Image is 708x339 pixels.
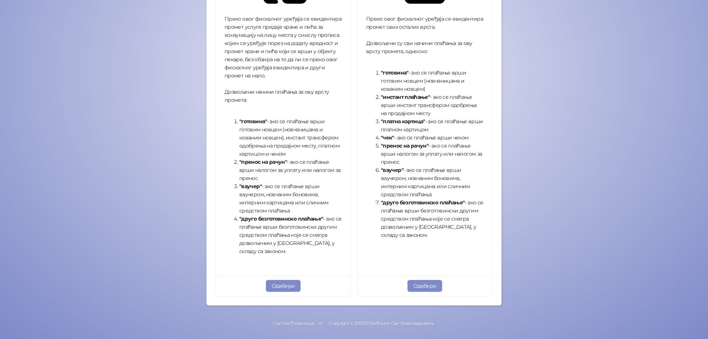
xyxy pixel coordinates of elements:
div: Српски (Ћирилица) [273,320,315,327]
div: Преко овог фискалног уређаја се евидентира промет услуге предаје хране и пића за конзумацију на л... [225,15,342,260]
li: - ако се плаћање врши безготовински другим средством плаћања које се сматра дозвољеним у [GEOGRAP... [381,198,483,239]
strong: "готовина" [381,69,409,76]
li: - ако се плаћање врши ваучером, новчаним боновима, интерним картицама или сличним средством плаћања [239,182,342,215]
strong: "инстант плаћање" [381,94,430,100]
strong: "чек" [381,134,394,141]
li: - ако се плаћање врши налогом за уплату или налогом за пренос [239,158,342,182]
button: Одабери [266,280,301,292]
li: - ако се плаћање врши налогом за уплату или налогом за пренос [381,142,483,166]
li: - ако се плаћање врши безготовински другим средством плаћања које се сматра дозвољеним у [GEOGRAP... [239,215,342,255]
div: Преко овог фискалног уређаја се евидентира промет свих осталих врста. Дозвољени су сви начини пла... [366,15,483,244]
strong: "готовина" [239,118,267,125]
li: - ако се плаћање врши готовим новцем (новчаницама и кованим новцем) [381,69,483,93]
strong: "друго безготовинско плаћање" [239,215,323,222]
li: - ако се плаћање врши чеком [381,134,483,142]
li: - ако се плаћање врши готовим новцем (новчаницама и кованим новцем), инстант трансфером одобрења ... [239,117,342,158]
strong: "друго безготовинско плаћање" [381,199,465,206]
strong: "ваучер" [239,183,262,190]
button: Одабери [407,280,442,292]
strong: "платна картица" [381,118,425,125]
strong: "пренос на рачун" [381,142,428,149]
strong: "ваучер" [381,167,403,173]
strong: "пренос на рачун" [239,159,287,165]
li: - ако се плаћање врши платном картицом [381,117,483,134]
li: - ако се плаћање врши инстант трансфером одобрења на продајном месту [381,93,483,117]
li: - ако се плаћање врши ваучером, новчаним боновима, интерним картицама или сличним средством плаћања [381,166,483,198]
